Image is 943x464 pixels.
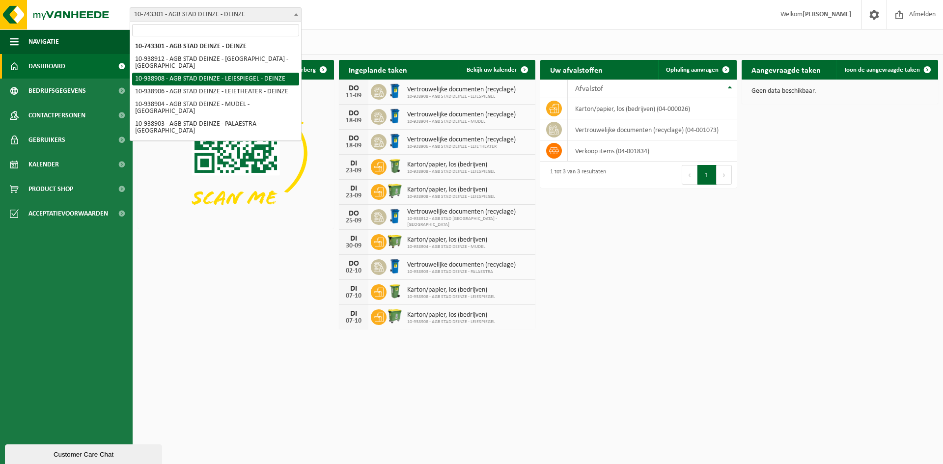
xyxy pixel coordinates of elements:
li: 10-743301 - AGB STAD DEINZE - DEINZE [132,40,299,53]
li: 10-938906 - AGB STAD DEINZE - LEIETHEATER - DEINZE [132,85,299,98]
div: DO [344,84,363,92]
span: Kalender [28,152,59,177]
img: WB-1100-HPE-GN-50 [387,233,403,249]
img: WB-0770-HPE-GN-51 [387,183,403,199]
button: Previous [682,165,697,185]
span: 10-938908 - AGB STAD DEINZE - LEIESPIEGEL [407,294,495,300]
img: WB-0770-HPE-GN-51 [387,308,403,325]
img: WB-0240-HPE-BE-09 [387,208,403,224]
div: DO [344,260,363,268]
div: DI [344,285,363,293]
button: Verberg [286,60,333,80]
span: 10-743301 - AGB STAD DEINZE - DEINZE [130,7,302,22]
img: WB-0240-HPE-GN-51 [387,283,403,300]
span: Contactpersonen [28,103,85,128]
span: Bedrijfsgegevens [28,79,86,103]
div: 07-10 [344,318,363,325]
span: 10-743301 - AGB STAD DEINZE - DEINZE [130,8,301,22]
li: 10-938908 - AGB STAD DEINZE - LEIESPIEGEL - DEINZE [132,73,299,85]
span: Gebruikers [28,128,65,152]
div: 23-09 [344,192,363,199]
div: 1 tot 3 van 3 resultaten [545,164,606,186]
span: Karton/papier, los (bedrijven) [407,161,495,169]
img: WB-0240-HPE-GN-51 [387,158,403,174]
span: 10-938908 - AGB STAD DEINZE - LEIESPIEGEL [407,194,495,200]
span: Vertrouwelijke documenten (recyclage) [407,111,516,119]
span: Karton/papier, los (bedrijven) [407,186,495,194]
strong: [PERSON_NAME] [803,11,852,18]
div: 23-09 [344,167,363,174]
img: WB-0240-HPE-BE-09 [387,108,403,124]
iframe: chat widget [5,442,164,464]
div: 18-09 [344,117,363,124]
li: 10-938828 - STAD DEINZE-RAC - DEINZE [132,137,299,150]
span: Navigatie [28,29,59,54]
div: 25-09 [344,218,363,224]
span: Dashboard [28,54,65,79]
span: 10-938912 - AGB STAD [GEOGRAPHIC_DATA] - [GEOGRAPHIC_DATA] [407,216,530,228]
span: Vertrouwelijke documenten (recyclage) [407,261,516,269]
span: Product Shop [28,177,73,201]
li: 10-938912 - AGB STAD DEINZE - [GEOGRAPHIC_DATA] - [GEOGRAPHIC_DATA] [132,53,299,73]
h2: Ingeplande taken [339,60,417,79]
div: DI [344,185,363,192]
div: DI [344,235,363,243]
img: WB-0240-HPE-BE-09 [387,258,403,274]
div: 02-10 [344,268,363,274]
td: verkoop items (04-001834) [568,140,737,162]
h2: Uw afvalstoffen [540,60,612,79]
div: DI [344,160,363,167]
span: Acceptatievoorwaarden [28,201,108,226]
td: karton/papier, los (bedrijven) (04-000026) [568,98,737,119]
span: Bekijk uw kalender [467,67,517,73]
span: Afvalstof [575,85,603,93]
div: DO [344,210,363,218]
img: WB-0240-HPE-BE-09 [387,133,403,149]
a: Toon de aangevraagde taken [836,60,937,80]
span: 10-938904 - AGB STAD DEINZE - MUDEL [407,119,516,125]
div: 11-09 [344,92,363,99]
span: 10-938908 - AGB STAD DEINZE - LEIESPIEGEL [407,169,495,175]
h2: Aangevraagde taken [742,60,831,79]
span: 10-938906 - AGB STAD DEINZE - LEIETHEATER [407,144,516,150]
span: Karton/papier, los (bedrijven) [407,286,495,294]
li: 10-938903 - AGB STAD DEINZE - PALAESTRA - [GEOGRAPHIC_DATA] [132,118,299,137]
div: 30-09 [344,243,363,249]
div: DI [344,310,363,318]
div: DO [344,135,363,142]
p: Geen data beschikbaar. [751,88,928,95]
span: Karton/papier, los (bedrijven) [407,236,487,244]
span: Vertrouwelijke documenten (recyclage) [407,136,516,144]
img: Download de VHEPlus App [138,80,334,227]
span: 10-938908 - AGB STAD DEINZE - LEIESPIEGEL [407,319,495,325]
span: Ophaling aanvragen [666,67,719,73]
span: Verberg [294,67,316,73]
a: Bekijk uw kalender [459,60,534,80]
span: 10-938904 - AGB STAD DEINZE - MUDEL [407,244,487,250]
span: 10-938903 - AGB STAD DEINZE - PALAESTRA [407,269,516,275]
span: 10-938908 - AGB STAD DEINZE - LEIESPIEGEL [407,94,516,100]
div: 18-09 [344,142,363,149]
span: Karton/papier, los (bedrijven) [407,311,495,319]
span: Toon de aangevraagde taken [844,67,920,73]
div: DO [344,109,363,117]
div: 07-10 [344,293,363,300]
span: Vertrouwelijke documenten (recyclage) [407,208,530,216]
a: Ophaling aanvragen [658,60,736,80]
img: WB-0240-HPE-BE-09 [387,82,403,99]
li: 10-938904 - AGB STAD DEINZE - MUDEL - [GEOGRAPHIC_DATA] [132,98,299,118]
td: vertrouwelijke documenten (recyclage) (04-001073) [568,119,737,140]
span: Vertrouwelijke documenten (recyclage) [407,86,516,94]
button: 1 [697,165,717,185]
button: Next [717,165,732,185]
